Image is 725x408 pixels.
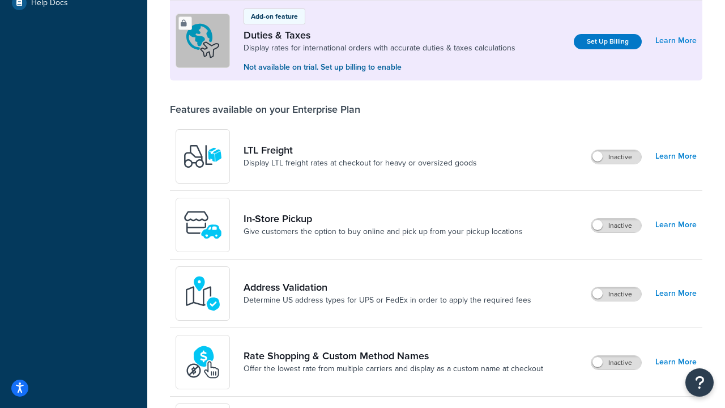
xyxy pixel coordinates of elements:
[244,363,543,375] a: Offer the lowest rate from multiple carriers and display as a custom name at checkout
[244,281,531,294] a: Address Validation
[574,34,642,49] a: Set Up Billing
[655,354,697,370] a: Learn More
[183,137,223,176] img: y79ZsPf0fXUFUhFXDzUgf+ktZg5F2+ohG75+v3d2s1D9TjoU8PiyCIluIjV41seZevKCRuEjTPPOKHJsQcmKCXGdfprl3L4q7...
[183,274,223,313] img: kIG8fy0lQAAAABJRU5ErkJggg==
[591,150,641,164] label: Inactive
[183,342,223,382] img: icon-duo-feat-rate-shopping-ecdd8bed.png
[244,144,477,156] a: LTL Freight
[591,356,641,369] label: Inactive
[655,217,697,233] a: Learn More
[591,287,641,301] label: Inactive
[244,226,523,237] a: Give customers the option to buy online and pick up from your pickup locations
[183,205,223,245] img: wfgcfpwTIucLEAAAAASUVORK5CYII=
[655,33,697,49] a: Learn More
[685,368,714,397] button: Open Resource Center
[244,29,515,41] a: Duties & Taxes
[655,286,697,301] a: Learn More
[244,158,477,169] a: Display LTL freight rates at checkout for heavy or oversized goods
[244,350,543,362] a: Rate Shopping & Custom Method Names
[591,219,641,232] label: Inactive
[244,61,515,74] p: Not available on trial. Set up billing to enable
[244,42,515,54] a: Display rates for international orders with accurate duties & taxes calculations
[170,103,360,116] div: Features available on your Enterprise Plan
[251,11,298,22] p: Add-on feature
[244,212,523,225] a: In-Store Pickup
[655,148,697,164] a: Learn More
[244,295,531,306] a: Determine US address types for UPS or FedEx in order to apply the required fees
